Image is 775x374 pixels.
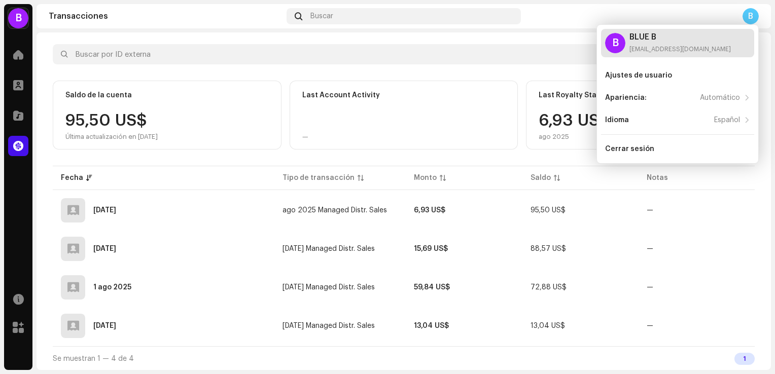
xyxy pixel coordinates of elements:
re-m-nav-item: Apariencia: [601,88,754,108]
div: Last Royalty Statement [539,91,622,99]
div: Saldo [531,173,551,183]
div: Automático [700,94,740,102]
div: Idioma [605,116,629,124]
div: 3 jul 2025 [93,322,116,329]
div: 2 oct 2025 [93,207,116,214]
span: Se muestran 1 — 4 de 4 [53,355,134,362]
re-a-table-badge: — [647,284,653,291]
div: Ajustes de usuario [605,71,672,80]
span: 72,88 US$ [531,284,567,291]
div: Last Account Activity [302,91,380,99]
div: B [743,8,759,24]
div: ago 2025 [539,133,610,141]
div: [EMAIL_ADDRESS][DOMAIN_NAME] [629,45,731,53]
input: Buscar por ID externa [53,44,633,64]
span: 95,50 US$ [531,207,566,214]
strong: 15,69 US$ [414,245,448,252]
strong: 6,93 US$ [414,207,445,214]
re-a-table-badge: — [647,322,653,329]
strong: 13,04 US$ [414,322,449,329]
div: Apariencia: [605,94,647,102]
span: 88,57 US$ [531,245,566,252]
re-m-nav-item: Cerrar sesión [601,139,754,159]
span: 13,04 US$ [531,322,565,329]
span: ago 2025 Managed Distr. Sales [283,207,387,214]
span: Buscar [310,12,333,20]
div: Fecha [61,173,83,183]
div: Español [714,116,740,124]
div: Monto [414,173,437,183]
div: Transacciones [49,12,283,20]
div: BLUE B [629,33,731,41]
div: Saldo de la cuenta [65,91,132,99]
re-m-nav-item: Idioma [601,110,754,130]
div: Tipo de transacción [283,173,355,183]
div: Cerrar sesión [605,145,654,153]
div: 1 ago 2025 [93,284,131,291]
div: B [8,8,28,28]
strong: 59,84 US$ [414,284,450,291]
span: jun 2025 Managed Distr. Sales [283,284,375,291]
div: 1 [734,353,755,365]
re-a-table-badge: — [647,207,653,214]
div: B [605,33,625,53]
span: jul 2025 Managed Distr. Sales [283,245,375,252]
div: Última actualización en [DATE] [65,133,158,141]
div: 2 sept 2025 [93,245,116,252]
span: may 2025 Managed Distr. Sales [283,322,375,329]
re-a-table-badge: — [647,245,653,252]
div: — [302,133,308,141]
re-m-nav-item: Ajustes de usuario [601,65,754,86]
